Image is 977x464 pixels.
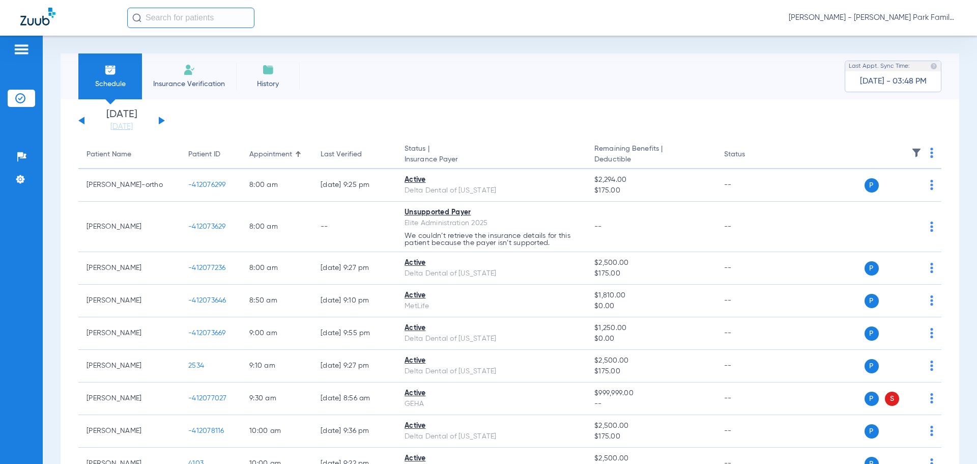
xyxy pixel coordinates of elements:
[594,223,602,230] span: --
[716,415,785,448] td: --
[241,317,312,350] td: 9:00 AM
[405,207,578,218] div: Unsupported Payer
[244,79,292,89] span: History
[13,43,30,56] img: hamburger-icon
[716,141,785,169] th: Status
[312,317,396,350] td: [DATE] 9:55 PM
[716,202,785,252] td: --
[188,427,224,434] span: -412078116
[865,294,879,308] span: P
[594,258,707,268] span: $2,500.00
[87,149,172,160] div: Patient Name
[865,326,879,341] span: P
[405,334,578,344] div: Delta Dental of [US_STATE]
[241,169,312,202] td: 8:00 AM
[91,110,152,132] li: [DATE]
[865,359,879,373] span: P
[312,169,396,202] td: [DATE] 9:25 PM
[716,169,785,202] td: --
[188,149,233,160] div: Patient ID
[312,415,396,448] td: [DATE] 9:36 PM
[405,258,578,268] div: Active
[594,323,707,334] span: $1,250.00
[594,431,707,442] span: $175.00
[396,141,586,169] th: Status |
[127,8,254,28] input: Search for patients
[188,181,226,188] span: -412076299
[405,268,578,279] div: Delta Dental of [US_STATE]
[594,334,707,344] span: $0.00
[405,356,578,366] div: Active
[930,361,933,371] img: group-dot-blue.svg
[594,154,707,165] span: Deductible
[405,323,578,334] div: Active
[262,64,274,76] img: History
[78,252,180,285] td: [PERSON_NAME]
[930,295,933,306] img: group-dot-blue.svg
[716,350,785,383] td: --
[312,383,396,415] td: [DATE] 8:56 AM
[594,356,707,366] span: $2,500.00
[188,362,204,369] span: 2534
[594,388,707,399] span: $999,999.00
[86,79,134,89] span: Schedule
[930,328,933,338] img: group-dot-blue.svg
[865,424,879,439] span: P
[789,13,957,23] span: [PERSON_NAME] - [PERSON_NAME] Park Family Dentistry
[594,453,707,464] span: $2,500.00
[405,388,578,399] div: Active
[594,399,707,410] span: --
[405,290,578,301] div: Active
[188,264,226,271] span: -412077236
[865,261,879,276] span: P
[930,426,933,436] img: group-dot-blue.svg
[885,392,899,406] span: S
[312,252,396,285] td: [DATE] 9:27 PM
[87,149,131,160] div: Patient Name
[78,383,180,415] td: [PERSON_NAME]
[312,350,396,383] td: [DATE] 9:27 PM
[132,13,141,22] img: Search Icon
[405,185,578,196] div: Delta Dental of [US_STATE]
[241,350,312,383] td: 9:10 AM
[716,317,785,350] td: --
[594,421,707,431] span: $2,500.00
[405,301,578,312] div: MetLife
[241,202,312,252] td: 8:00 AM
[405,399,578,410] div: GEHA
[716,285,785,317] td: --
[78,285,180,317] td: [PERSON_NAME]
[865,392,879,406] span: P
[183,64,195,76] img: Manual Insurance Verification
[594,301,707,312] span: $0.00
[188,330,226,337] span: -412073669
[312,202,396,252] td: --
[930,222,933,232] img: group-dot-blue.svg
[188,149,220,160] div: Patient ID
[20,8,55,25] img: Zuub Logo
[104,64,117,76] img: Schedule
[405,218,578,229] div: Elite Administration 2025
[405,175,578,185] div: Active
[78,202,180,252] td: [PERSON_NAME]
[594,175,707,185] span: $2,294.00
[321,149,362,160] div: Last Verified
[716,383,785,415] td: --
[594,185,707,196] span: $175.00
[594,290,707,301] span: $1,810.00
[78,415,180,448] td: [PERSON_NAME]
[188,297,226,304] span: -412073646
[405,431,578,442] div: Delta Dental of [US_STATE]
[91,122,152,132] a: [DATE]
[849,61,910,71] span: Last Appt. Sync Time:
[930,63,937,70] img: last sync help info
[716,252,785,285] td: --
[241,285,312,317] td: 8:50 AM
[150,79,228,89] span: Insurance Verification
[249,149,304,160] div: Appointment
[930,148,933,158] img: group-dot-blue.svg
[594,268,707,279] span: $175.00
[241,383,312,415] td: 9:30 AM
[860,76,927,87] span: [DATE] - 03:48 PM
[241,415,312,448] td: 10:00 AM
